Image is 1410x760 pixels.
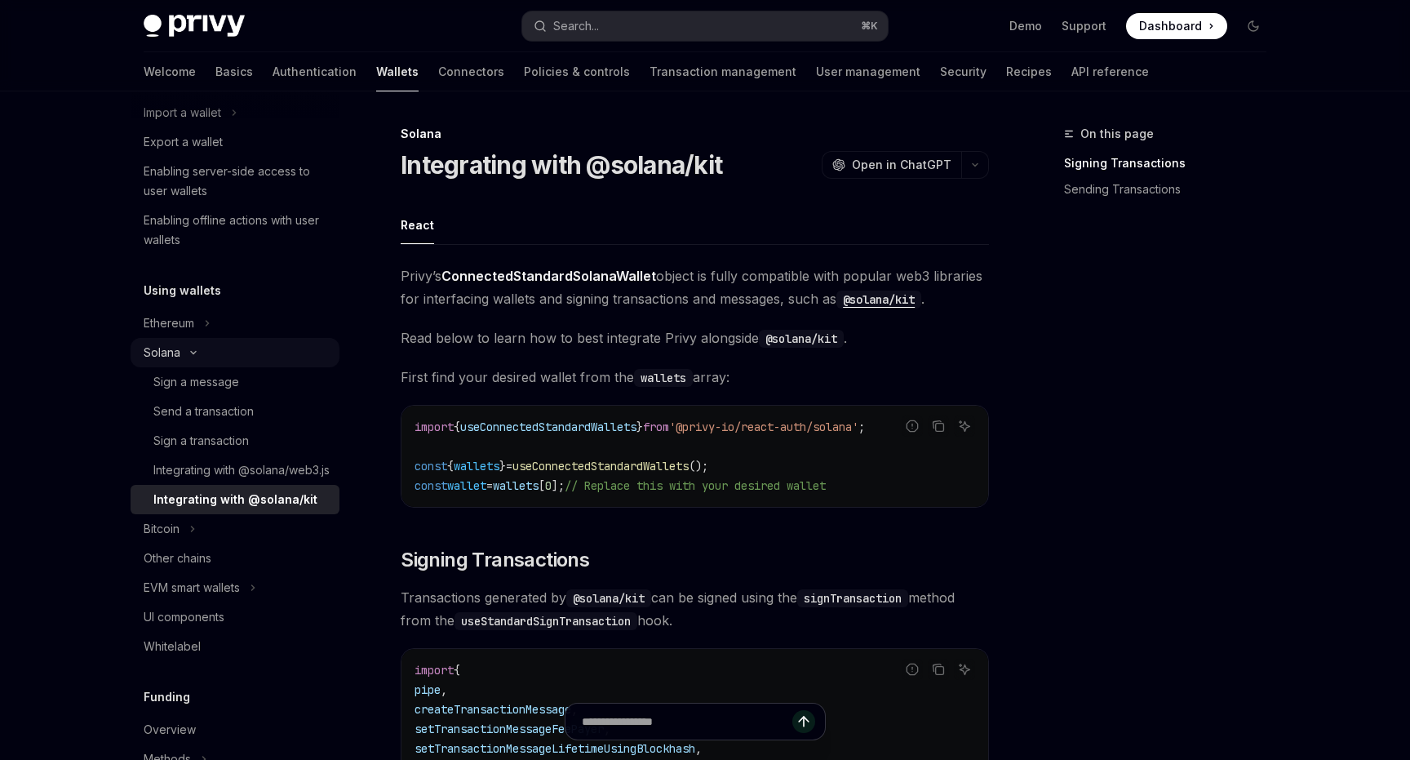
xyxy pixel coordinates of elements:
code: useStandardSignTransaction [454,612,637,630]
code: @solana/kit [836,291,921,309]
a: Enabling server-side access to user wallets [131,157,339,206]
button: Report incorrect code [902,659,923,680]
span: Read below to learn how to best integrate Privy alongside . [401,327,989,349]
a: Dashboard [1126,13,1227,39]
a: Overview [131,715,339,744]
h5: Using wallets [144,281,221,300]
a: Welcome [144,52,196,91]
span: Open in ChatGPT [852,157,951,173]
span: } [636,420,643,434]
div: EVM smart wallets [144,578,240,598]
a: Sending Transactions [1064,176,1279,202]
button: Toggle EVM smart wallets section [131,573,339,602]
a: Basics [215,52,253,91]
h5: Funding [144,687,190,707]
a: Wallets [376,52,419,91]
a: Security [940,52,987,91]
button: Copy the contents from the code block [928,659,949,680]
span: } [499,459,506,473]
span: = [506,459,512,473]
button: Send message [792,710,815,733]
span: wallet [447,478,486,493]
span: ; [858,420,865,434]
div: UI components [144,607,224,627]
span: pipe [415,682,441,697]
span: = [486,478,493,493]
span: Dashboard [1139,18,1202,34]
div: Enabling server-side access to user wallets [144,162,330,201]
code: @solana/kit [759,330,844,348]
div: Solana [401,126,989,142]
div: Export a wallet [144,132,223,152]
span: , [441,682,447,697]
span: ⌘ K [861,20,878,33]
span: import [415,663,454,678]
span: const [415,459,447,473]
a: Support [1062,18,1106,34]
a: Whitelabel [131,632,339,661]
a: Transaction management [650,52,796,91]
span: const [415,478,447,493]
span: First find your desired wallet from the array: [401,366,989,389]
a: Integrating with @solana/web3.js [131,456,339,485]
div: Solana [144,343,180,362]
div: Integrating with @solana/kit [153,490,317,509]
span: '@privy-io/react-auth/solana' [669,420,858,434]
div: Sign a transaction [153,431,249,451]
div: Enabling offline actions with user wallets [144,211,330,250]
a: Send a transaction [131,397,339,426]
span: ]; [552,478,565,493]
div: Whitelabel [144,637,201,656]
span: useConnectedStandardWallets [512,459,689,473]
a: Other chains [131,544,339,573]
a: UI components [131,602,339,632]
button: React [401,206,434,244]
span: Signing Transactions [401,547,589,573]
a: Recipes [1006,52,1052,91]
button: Report incorrect code [902,416,923,437]
div: Search... [553,16,599,36]
a: Connectors [438,52,504,91]
span: useConnectedStandardWallets [460,420,636,434]
strong: ConnectedStandardSolanaWallet [441,268,656,284]
button: Ask AI [954,659,975,680]
span: (); [689,459,708,473]
span: from [643,420,669,434]
span: { [454,420,460,434]
code: @solana/kit [566,589,651,607]
code: wallets [634,369,693,387]
button: Toggle dark mode [1240,13,1266,39]
span: wallets [493,478,539,493]
span: [ [539,478,545,493]
button: Toggle Bitcoin section [131,514,339,544]
div: Send a transaction [153,402,254,421]
a: User management [816,52,920,91]
div: Sign a message [153,372,239,392]
a: Signing Transactions [1064,150,1279,176]
input: Ask a question... [582,704,792,740]
button: Toggle Ethereum section [131,309,339,338]
div: Ethereum [144,313,194,333]
span: 0 [545,478,552,493]
a: Authentication [273,52,357,91]
a: Sign a transaction [131,426,339,456]
button: Open in ChatGPT [822,151,961,179]
a: Enabling offline actions with user wallets [131,206,339,255]
span: On this page [1080,124,1154,144]
h1: Integrating with @solana/kit [401,150,722,180]
button: Ask AI [954,416,975,437]
a: Demo [1009,18,1042,34]
a: @solana/kit [836,291,921,307]
code: signTransaction [797,589,908,607]
span: { [454,663,460,678]
img: dark logo [144,15,245,38]
div: Bitcoin [144,519,180,539]
button: Copy the contents from the code block [928,416,949,437]
button: Toggle Solana section [131,338,339,367]
div: Other chains [144,549,211,568]
a: API reference [1071,52,1149,91]
span: import [415,420,454,434]
span: { [447,459,454,473]
span: wallets [454,459,499,473]
span: Transactions generated by can be signed using the method from the hook. [401,586,989,632]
